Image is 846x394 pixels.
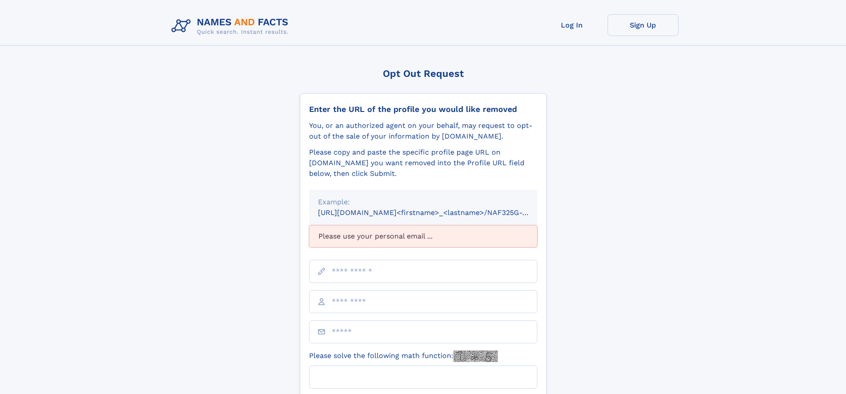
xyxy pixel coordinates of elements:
div: You, or an authorized agent on your behalf, may request to opt-out of the sale of your informatio... [309,120,537,142]
div: Please copy and paste the specific profile page URL on [DOMAIN_NAME] you want removed into the Pr... [309,147,537,179]
div: Enter the URL of the profile you would like removed [309,104,537,114]
div: Please use your personal email ... [309,225,537,247]
div: Opt Out Request [300,68,547,79]
img: Logo Names and Facts [168,14,296,38]
a: Sign Up [608,14,679,36]
small: [URL][DOMAIN_NAME]<firstname>_<lastname>/NAF325G-xxxxxxxx [318,208,554,217]
a: Log In [536,14,608,36]
label: Please solve the following math function: [309,350,498,362]
div: Example: [318,197,528,207]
